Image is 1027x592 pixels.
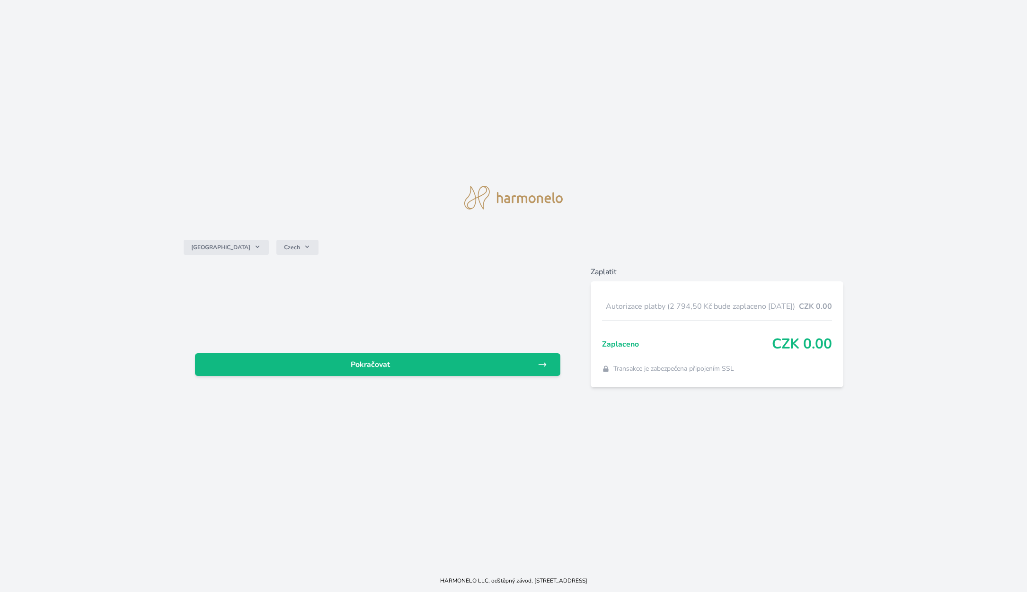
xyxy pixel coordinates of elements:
span: Czech [284,244,300,251]
button: [GEOGRAPHIC_DATA] [184,240,269,255]
span: CZK 0.00 [799,301,832,312]
span: Autorizace platby (2 794,50 Kč bude zaplaceno [DATE]) [606,301,798,312]
h6: Zaplatit [591,266,843,278]
span: Pokračovat [203,359,538,370]
span: Zaplaceno [602,339,771,350]
a: Pokračovat [195,353,560,376]
button: Czech [276,240,319,255]
span: [GEOGRAPHIC_DATA] [191,244,250,251]
img: logo.svg [464,186,563,209]
span: CZK 0.00 [772,336,832,353]
span: Transakce je zabezpečena připojením SSL [613,364,734,374]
